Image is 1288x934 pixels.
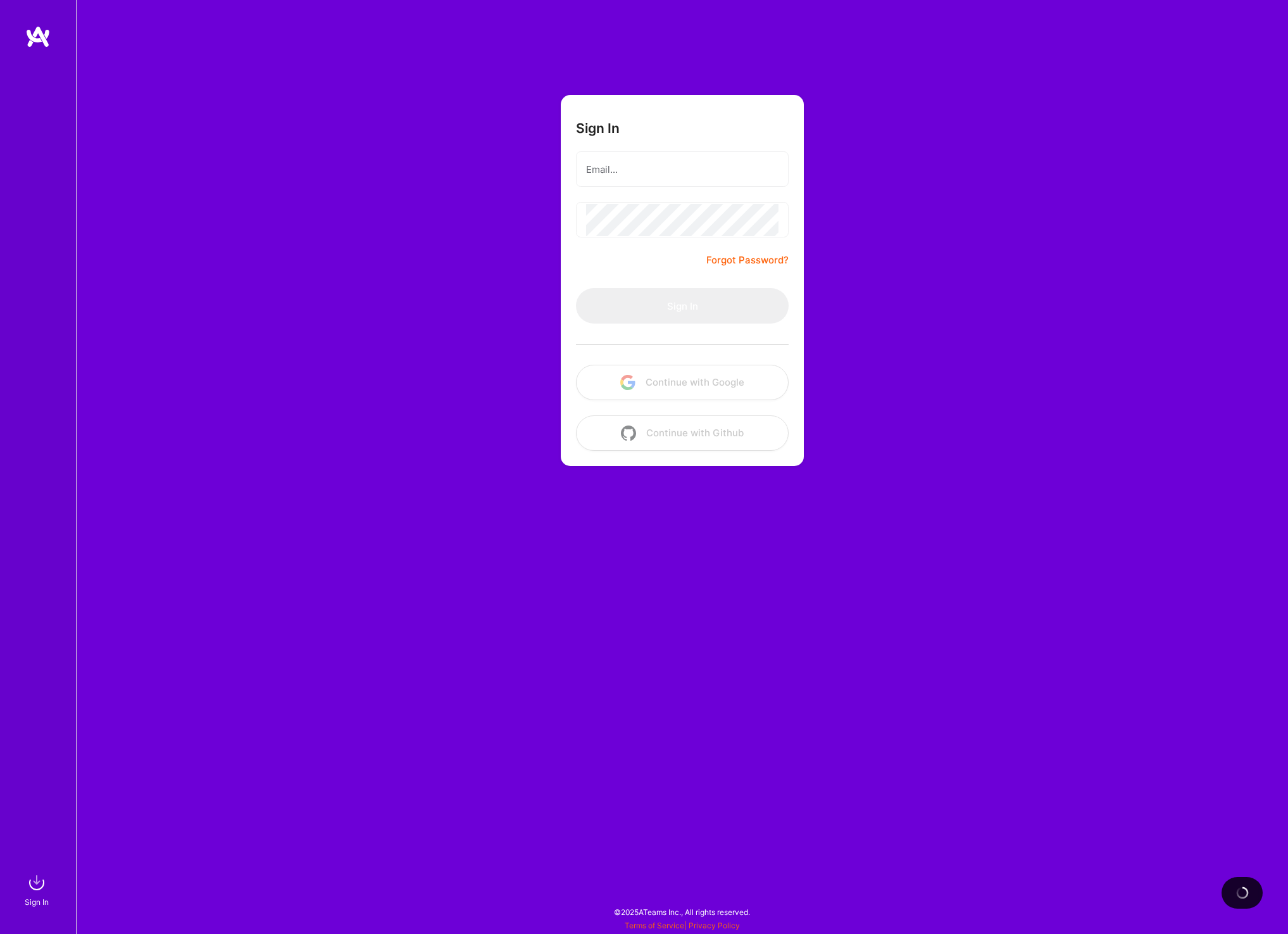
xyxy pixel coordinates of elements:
input: Email... [586,153,778,186]
h3: Sign In [576,120,620,136]
button: Continue with Github [576,415,789,451]
img: loading [1235,885,1250,900]
div: © 2025 ATeams Inc., All rights reserved. [76,896,1288,928]
img: logo [25,25,51,48]
img: icon [620,375,635,390]
a: Terms of Service [625,921,684,930]
div: Sign In [25,895,49,909]
img: icon [621,426,636,441]
img: sign in [24,870,49,895]
button: Sign In [576,288,789,324]
a: Forgot Password? [706,253,789,268]
a: Privacy Policy [689,921,740,930]
span: | [625,921,740,930]
a: sign inSign In [27,870,49,909]
button: Continue with Google [576,365,789,400]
